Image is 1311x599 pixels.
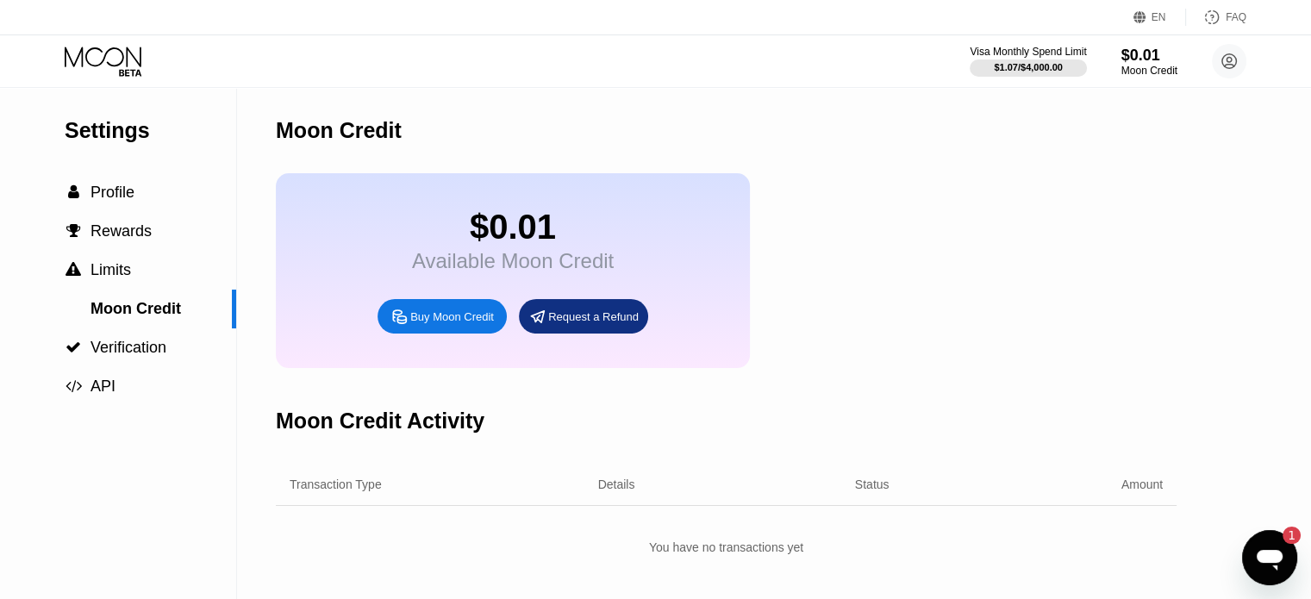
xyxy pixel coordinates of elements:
[1266,527,1301,544] iframe: Number of unread messages
[1186,9,1246,26] div: FAQ
[65,223,82,239] div: 
[1152,11,1166,23] div: EN
[994,62,1063,72] div: $1.07 / $4,000.00
[410,309,494,324] div: Buy Moon Credit
[290,477,382,491] div: Transaction Type
[548,309,639,324] div: Request a Refund
[855,477,890,491] div: Status
[598,477,635,491] div: Details
[412,249,614,273] div: Available Moon Credit
[66,262,81,278] span: 
[65,340,82,355] div: 
[66,378,82,394] span: 
[970,46,1086,77] div: Visa Monthly Spend Limit$1.07/$4,000.00
[68,184,79,200] span: 
[1133,9,1186,26] div: EN
[1242,530,1297,585] iframe: Button to launch messaging window
[378,299,507,334] div: Buy Moon Credit
[1226,11,1246,23] div: FAQ
[65,262,82,278] div: 
[65,118,236,143] div: Settings
[412,208,614,246] div: $0.01
[1121,65,1177,77] div: Moon Credit
[91,261,131,278] span: Limits
[91,339,166,356] span: Verification
[1121,477,1163,491] div: Amount
[970,46,1086,58] div: Visa Monthly Spend Limit
[276,118,402,143] div: Moon Credit
[276,532,1177,563] div: You have no transactions yet
[91,377,115,395] span: API
[66,340,81,355] span: 
[519,299,648,334] div: Request a Refund
[66,223,81,239] span: 
[91,300,181,317] span: Moon Credit
[1121,47,1177,65] div: $0.01
[65,184,82,200] div: 
[1121,47,1177,77] div: $0.01Moon Credit
[276,409,484,434] div: Moon Credit Activity
[91,222,152,240] span: Rewards
[91,184,134,201] span: Profile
